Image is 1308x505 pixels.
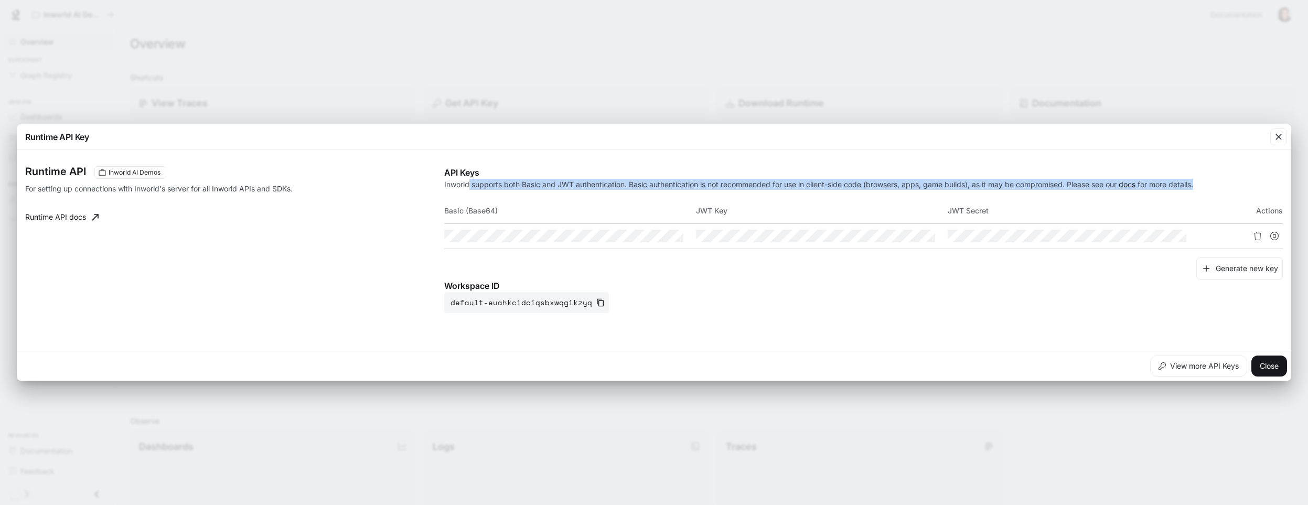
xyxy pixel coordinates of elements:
span: Inworld AI Demos [104,168,165,177]
button: View more API Keys [1150,356,1247,377]
th: Actions [1199,198,1283,223]
p: Inworld supports both Basic and JWT authentication. Basic authentication is not recommended for u... [444,179,1283,190]
button: Delete API key [1249,228,1266,244]
div: These keys will apply to your current workspace only [94,166,166,179]
button: default-euahkcidciqsbxwqgikzyq [444,292,609,313]
h3: Runtime API [25,166,86,177]
th: Basic (Base64) [444,198,696,223]
a: docs [1119,180,1135,189]
button: Generate new key [1196,257,1283,280]
p: For setting up connections with Inworld's server for all Inworld APIs and SDKs. [25,183,333,194]
p: Runtime API Key [25,131,89,143]
button: Suspend API key [1266,228,1283,244]
th: JWT Key [696,198,948,223]
p: Workspace ID [444,280,1283,292]
p: API Keys [444,166,1283,179]
th: JWT Secret [948,198,1199,223]
button: Close [1251,356,1287,377]
a: Runtime API docs [21,207,103,228]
